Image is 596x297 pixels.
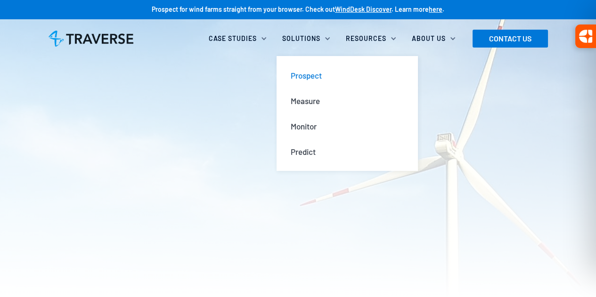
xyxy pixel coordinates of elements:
strong: Prospect for wind farms straight from your browser. Check out [152,5,335,13]
div: About Us [406,28,465,49]
strong: . Learn more [392,5,429,13]
a: Monitor [283,113,411,139]
div: Resources [346,34,386,43]
div: Prospect [291,70,322,80]
div: Solutions [282,34,320,43]
div: Case Studies [209,34,257,43]
div: Case Studies [203,28,277,49]
a: WindDesk Discover [335,5,392,13]
a: CONTACT US [473,30,548,48]
strong: . [442,5,444,13]
div: Measure [291,96,320,106]
a: here [429,5,442,13]
nav: Solutions [277,49,418,187]
a: Prospect [283,63,411,88]
div: Monitor [291,121,317,131]
div: Predict [291,146,316,157]
div: Resources [340,28,406,49]
a: Predict [283,139,411,164]
div: Solutions [277,28,340,49]
div: About Us [412,34,446,43]
a: Measure [283,88,411,113]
